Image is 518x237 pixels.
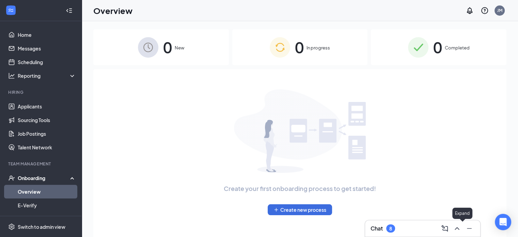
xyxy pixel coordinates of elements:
button: ChevronUp [452,223,462,234]
a: Home [18,28,76,42]
h1: Overview [93,5,132,16]
a: Job Postings [18,127,76,140]
a: E-Verify [18,198,76,212]
svg: ChevronUp [453,224,461,233]
div: JM [497,8,502,13]
span: New [175,44,184,51]
span: Create your first onboarding process to get started! [224,184,376,193]
span: 0 [163,35,172,59]
a: Applicants [18,100,76,113]
svg: Analysis [8,72,15,79]
a: Onboarding Documents [18,212,76,226]
svg: Plus [273,207,279,212]
a: Messages [18,42,76,55]
div: Switch to admin view [18,223,65,230]
svg: UserCheck [8,175,15,181]
a: Overview [18,185,76,198]
span: In progress [307,44,330,51]
div: Reporting [18,72,76,79]
span: 0 [295,35,304,59]
svg: Notifications [466,6,474,15]
a: Sourcing Tools [18,113,76,127]
span: 0 [433,35,442,59]
svg: Collapse [66,7,73,14]
div: Open Intercom Messenger [495,214,511,230]
span: Completed [445,44,470,51]
a: Scheduling [18,55,76,69]
div: Onboarding [18,175,70,181]
a: Talent Network [18,140,76,154]
div: Expand [452,208,472,219]
button: ComposeMessage [439,223,450,234]
svg: Minimize [465,224,473,233]
div: Team Management [8,161,75,167]
svg: QuestionInfo [481,6,489,15]
h3: Chat [371,225,383,232]
div: 8 [389,226,392,232]
button: PlusCreate new process [268,204,332,215]
svg: WorkstreamLogo [7,7,14,14]
button: Minimize [464,223,475,234]
svg: Settings [8,223,15,230]
svg: ComposeMessage [441,224,449,233]
div: Hiring [8,89,75,95]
